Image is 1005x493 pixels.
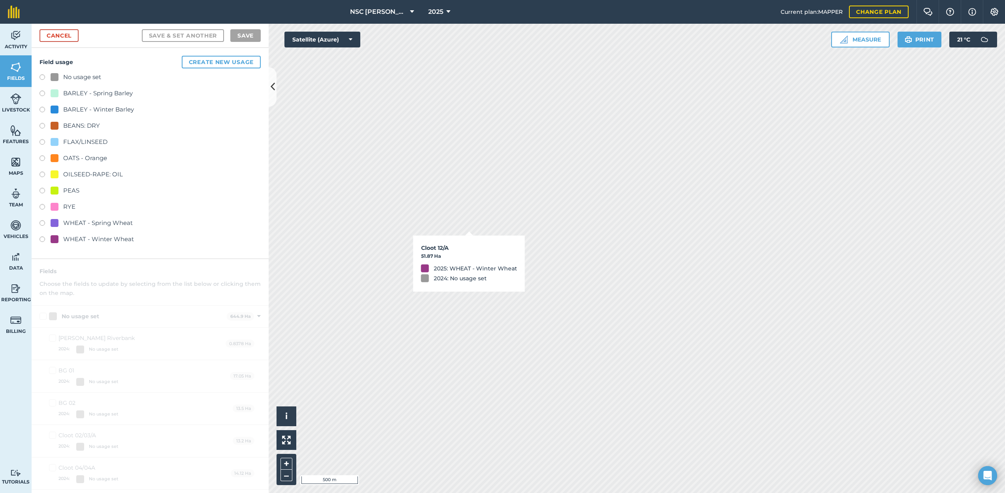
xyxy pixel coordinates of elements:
[40,29,79,42] a: Cancel
[434,274,487,283] div: 2024: No usage set
[10,93,21,105] img: svg+xml;base64,PD94bWwgdmVyc2lvbj0iMS4wIiBlbmNvZGluZz0idXRmLTgiPz4KPCEtLSBHZW5lcmF0b3I6IEFkb2JlIE...
[63,121,100,130] div: BEANS: DRY
[63,153,107,163] div: OATS - Orange
[849,6,909,18] a: Change plan
[434,264,517,272] div: 2025: WHEAT - Winter Wheat
[831,32,890,47] button: Measure
[923,8,933,16] img: Two speech bubbles overlapping with the left bubble in the forefront
[284,32,360,47] button: Satellite (Azure)
[957,32,970,47] span: 21 ° C
[10,188,21,200] img: svg+xml;base64,PD94bWwgdmVyc2lvbj0iMS4wIiBlbmNvZGluZz0idXRmLTgiPz4KPCEtLSBHZW5lcmF0b3I6IEFkb2JlIE...
[977,32,992,47] img: svg+xml;base64,PD94bWwgdmVyc2lvbj0iMS4wIiBlbmNvZGluZz0idXRmLTgiPz4KPCEtLSBHZW5lcmF0b3I6IEFkb2JlIE...
[282,436,291,444] img: Four arrows, one pointing top left, one top right, one bottom right and the last bottom left
[10,314,21,326] img: svg+xml;base64,PD94bWwgdmVyc2lvbj0iMS4wIiBlbmNvZGluZz0idXRmLTgiPz4KPCEtLSBHZW5lcmF0b3I6IEFkb2JlIE...
[142,29,224,42] button: Save & set another
[840,36,848,43] img: Ruler icon
[63,137,107,147] div: FLAX/LINSEED
[277,406,296,426] button: i
[421,253,441,259] strong: 51.87 Ha
[63,234,134,244] div: WHEAT - Winter Wheat
[63,105,134,114] div: BARLEY - Winter Barley
[230,29,261,42] button: Save
[898,32,942,47] button: Print
[63,202,75,212] div: RYE
[945,8,955,16] img: A question mark icon
[63,170,123,179] div: OILSEED-RAPE: OIL
[10,125,21,136] img: svg+xml;base64,PHN2ZyB4bWxucz0iaHR0cDovL3d3dy53My5vcmcvMjAwMC9zdmciIHdpZHRoPSI1NiIgaGVpZ2h0PSI2MC...
[10,61,21,73] img: svg+xml;base64,PHN2ZyB4bWxucz0iaHR0cDovL3d3dy53My5vcmcvMjAwMC9zdmciIHdpZHRoPSI1NiIgaGVpZ2h0PSI2MC...
[350,7,407,17] span: NSC [PERSON_NAME]
[8,6,20,18] img: fieldmargin Logo
[10,469,21,477] img: svg+xml;base64,PD94bWwgdmVyc2lvbj0iMS4wIiBlbmNvZGluZz0idXRmLTgiPz4KPCEtLSBHZW5lcmF0b3I6IEFkb2JlIE...
[182,56,261,68] button: Create new usage
[280,470,292,481] button: –
[949,32,997,47] button: 21 °C
[781,8,843,16] span: Current plan : MAPPER
[10,283,21,295] img: svg+xml;base64,PD94bWwgdmVyc2lvbj0iMS4wIiBlbmNvZGluZz0idXRmLTgiPz4KPCEtLSBHZW5lcmF0b3I6IEFkb2JlIE...
[285,411,288,421] span: i
[10,219,21,231] img: svg+xml;base64,PD94bWwgdmVyc2lvbj0iMS4wIiBlbmNvZGluZz0idXRmLTgiPz4KPCEtLSBHZW5lcmF0b3I6IEFkb2JlIE...
[968,7,976,17] img: svg+xml;base64,PHN2ZyB4bWxucz0iaHR0cDovL3d3dy53My5vcmcvMjAwMC9zdmciIHdpZHRoPSIxNyIgaGVpZ2h0PSIxNy...
[63,186,79,195] div: PEAS
[280,458,292,470] button: +
[10,30,21,42] img: svg+xml;base64,PD94bWwgdmVyc2lvbj0iMS4wIiBlbmNvZGluZz0idXRmLTgiPz4KPCEtLSBHZW5lcmF0b3I6IEFkb2JlIE...
[63,89,133,98] div: BARLEY - Spring Barley
[63,218,133,228] div: WHEAT - Spring Wheat
[10,156,21,168] img: svg+xml;base64,PHN2ZyB4bWxucz0iaHR0cDovL3d3dy53My5vcmcvMjAwMC9zdmciIHdpZHRoPSI1NiIgaGVpZ2h0PSI2MC...
[905,35,912,44] img: svg+xml;base64,PHN2ZyB4bWxucz0iaHR0cDovL3d3dy53My5vcmcvMjAwMC9zdmciIHdpZHRoPSIxOSIgaGVpZ2h0PSIyNC...
[978,466,997,485] div: Open Intercom Messenger
[990,8,999,16] img: A cog icon
[421,244,517,252] h3: Cloot 12/A
[10,251,21,263] img: svg+xml;base64,PD94bWwgdmVyc2lvbj0iMS4wIiBlbmNvZGluZz0idXRmLTgiPz4KPCEtLSBHZW5lcmF0b3I6IEFkb2JlIE...
[40,56,261,68] h4: Field usage
[63,72,101,82] div: No usage set
[428,7,443,17] span: 2025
